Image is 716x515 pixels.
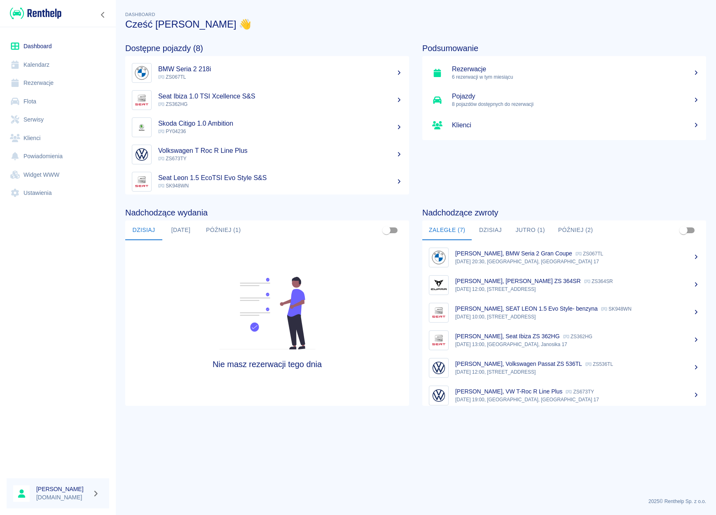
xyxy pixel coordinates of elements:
[452,101,700,108] p: 8 pojazdów dostępnych do rezerwacji
[125,114,409,141] a: ImageSkoda Citigo 1.0 Ambition PY04236
[431,305,447,321] img: Image
[422,326,706,354] a: Image[PERSON_NAME], Seat Ibiza ZS 362HG ZS362HG[DATE] 13:00, [GEOGRAPHIC_DATA], Janosika 17
[125,141,409,168] a: ImageVolkswagen T Roc R Line Plus ZS673TY
[158,74,186,80] span: ZS067TL
[455,333,560,339] p: [PERSON_NAME], Seat Ibiza ZS 362HG
[422,208,706,218] h4: Nadchodzące zwroty
[379,222,394,238] span: Pokaż przypisane tylko do mnie
[134,174,150,190] img: Image
[431,332,447,348] img: Image
[7,110,109,129] a: Serwisy
[455,305,598,312] p: [PERSON_NAME], SEAT LEON 1.5 Evo Style- benzyna
[455,258,700,265] p: [DATE] 20:30, [GEOGRAPHIC_DATA], [GEOGRAPHIC_DATA] 17
[601,306,632,312] p: SK948WN
[455,360,582,367] p: [PERSON_NAME], Volkswagen Passat ZS 536TL
[455,278,581,284] p: [PERSON_NAME], [PERSON_NAME] ZS 364SR
[134,92,150,108] img: Image
[36,485,89,493] h6: [PERSON_NAME]
[455,396,700,403] p: [DATE] 19:00, [GEOGRAPHIC_DATA], [GEOGRAPHIC_DATA] 17
[125,59,409,87] a: ImageBMW Seria 2 218i ZS067TL
[125,220,162,240] button: Dzisiaj
[455,313,700,321] p: [DATE] 10:00, [STREET_ADDRESS]
[125,87,409,114] a: ImageSeat Ibiza 1.0 TSI Xcellence S&S ZS362HG
[584,279,613,284] p: ZS364SR
[7,56,109,74] a: Kalendarz
[455,388,562,395] p: [PERSON_NAME], VW T-Roc R Line Plus
[158,174,402,182] h5: Seat Leon 1.5 EcoTSI Evo Style S&S
[676,222,691,238] span: Pokaż przypisane tylko do mnie
[134,147,150,162] img: Image
[455,341,700,348] p: [DATE] 13:00, [GEOGRAPHIC_DATA], Janosika 17
[422,382,706,409] a: Image[PERSON_NAME], VW T-Roc R Line Plus ZS673TY[DATE] 19:00, [GEOGRAPHIC_DATA], [GEOGRAPHIC_DATA...
[452,73,700,81] p: 6 rezerwacji w tym miesiącu
[552,220,600,240] button: Później (2)
[7,166,109,184] a: Widget WWW
[134,65,150,81] img: Image
[422,59,706,87] a: Rezerwacje6 rezerwacji w tym miesiącu
[125,43,409,53] h4: Dostępne pojazdy (8)
[7,184,109,202] a: Ustawienia
[199,220,248,240] button: Później (1)
[563,334,592,339] p: ZS362HG
[158,119,402,128] h5: Skoda Citigo 1.0 Ambition
[7,129,109,147] a: Klienci
[125,19,706,30] h3: Cześć [PERSON_NAME] 👋
[585,361,613,367] p: ZS536TL
[455,286,700,293] p: [DATE] 12:00, [STREET_ADDRESS]
[158,147,402,155] h5: Volkswagen T Roc R Line Plus
[472,220,509,240] button: Dzisiaj
[455,250,572,257] p: [PERSON_NAME], BMW Seria 2 Gran Coupe
[7,92,109,111] a: Flota
[431,388,447,403] img: Image
[431,250,447,265] img: Image
[422,243,706,271] a: Image[PERSON_NAME], BMW Seria 2 Gran Coupe ZS067TL[DATE] 20:30, [GEOGRAPHIC_DATA], [GEOGRAPHIC_DA...
[576,251,603,257] p: ZS067TL
[452,121,700,129] h5: Klienci
[7,7,61,20] a: Renthelp logo
[431,360,447,376] img: Image
[158,92,402,101] h5: Seat Ibiza 1.0 TSI Xcellence S&S
[158,129,186,134] span: PY04236
[125,498,706,505] p: 2025 © Renthelp Sp. z o.o.
[10,7,61,20] img: Renthelp logo
[431,277,447,293] img: Image
[158,101,187,107] span: ZS362HG
[422,271,706,299] a: Image[PERSON_NAME], [PERSON_NAME] ZS 364SR ZS364SR[DATE] 12:00, [STREET_ADDRESS]
[7,74,109,92] a: Rezerwacje
[214,277,321,349] img: Fleet
[158,183,189,189] span: SK948WN
[7,37,109,56] a: Dashboard
[422,354,706,382] a: Image[PERSON_NAME], Volkswagen Passat ZS 536TL ZS536TL[DATE] 12:00, [STREET_ADDRESS]
[125,208,409,218] h4: Nadchodzące wydania
[422,87,706,114] a: Pojazdy8 pojazdów dostępnych do rezerwacji
[455,368,700,376] p: [DATE] 12:00, [STREET_ADDRESS]
[509,220,551,240] button: Jutro (1)
[422,114,706,137] a: Klienci
[422,220,472,240] button: Zaległe (7)
[161,359,374,369] h4: Nie masz rezerwacji tego dnia
[125,12,155,17] span: Dashboard
[97,9,109,20] button: Zwiń nawigację
[452,65,700,73] h5: Rezerwacje
[162,220,199,240] button: [DATE]
[7,147,109,166] a: Powiadomienia
[134,119,150,135] img: Image
[158,156,187,162] span: ZS673TY
[422,43,706,53] h4: Podsumowanie
[566,389,594,395] p: ZS673TY
[125,168,409,195] a: ImageSeat Leon 1.5 EcoTSI Evo Style S&S SK948WN
[422,299,706,326] a: Image[PERSON_NAME], SEAT LEON 1.5 Evo Style- benzyna SK948WN[DATE] 10:00, [STREET_ADDRESS]
[452,92,700,101] h5: Pojazdy
[158,65,402,73] h5: BMW Seria 2 218i
[36,493,89,502] p: [DOMAIN_NAME]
